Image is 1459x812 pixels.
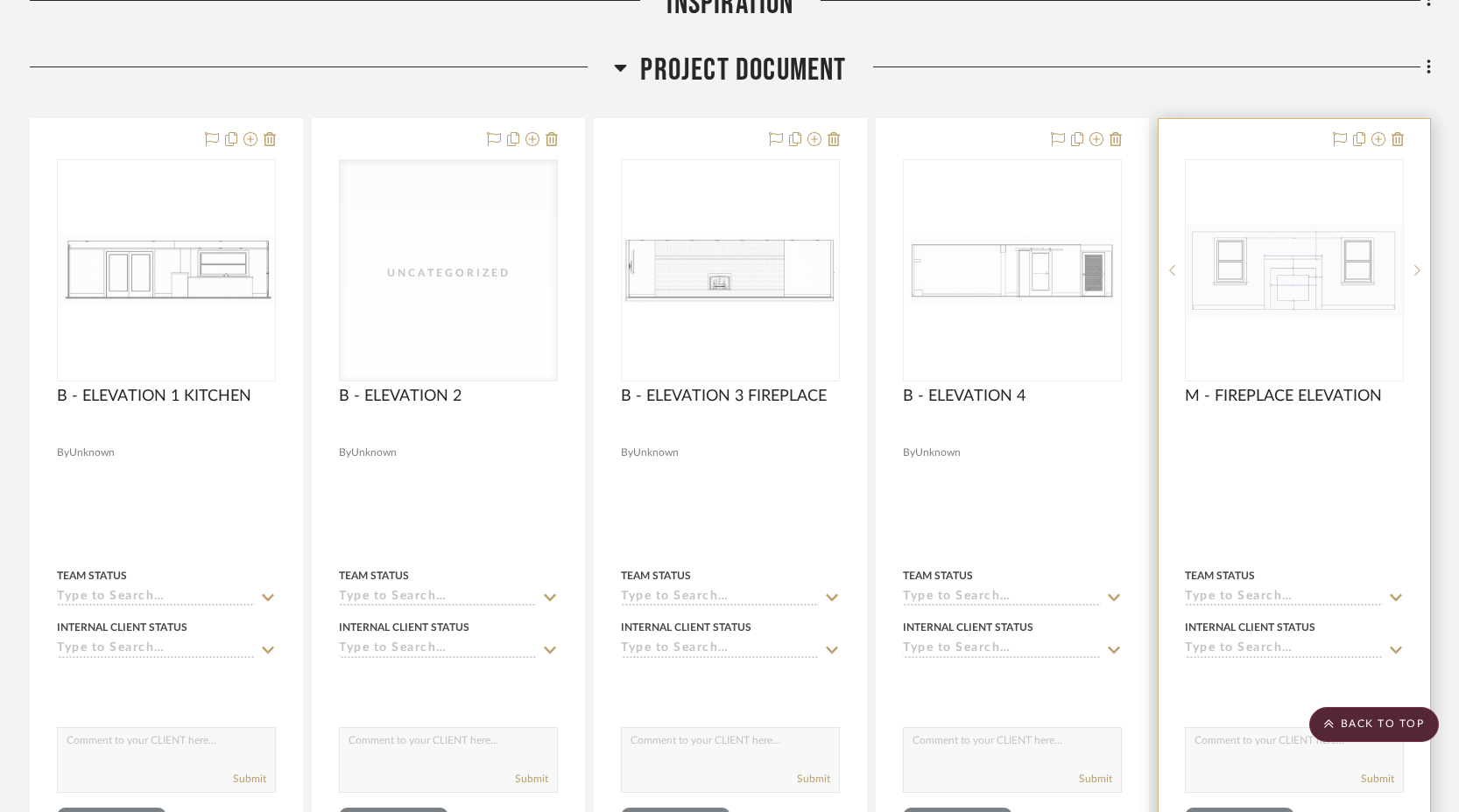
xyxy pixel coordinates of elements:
span: Unknown [915,444,961,461]
button: Submit [797,771,830,787]
span: By [621,444,633,461]
span: B - ELEVATION 2 [339,387,462,406]
span: Unknown [69,444,115,461]
button: Submit [1361,771,1394,787]
input: Type to Search… [57,641,255,658]
span: Project Document [640,52,846,89]
span: M - FIREPLACE ELEVATION [1185,387,1382,406]
div: Uncategorized [361,264,536,282]
div: Internal Client Status [621,619,751,635]
input: Type to Search… [903,641,1101,658]
span: B - ELEVATION 3 FIREPLACE [621,387,827,406]
span: B - ELEVATION 1 KITCHEN [57,387,251,406]
img: B - ELEVATION 3 FIREPLACE [623,237,838,303]
input: Type to Search… [339,590,537,606]
img: B - ELEVATION 1 KITCHEN [59,234,274,306]
div: Team Status [903,568,973,584]
input: Type to Search… [339,641,537,658]
input: Type to Search… [57,590,255,606]
button: Submit [233,771,266,787]
span: Unknown [633,444,679,461]
button: Submit [515,771,548,787]
div: Internal Client Status [903,619,1033,635]
div: 0 [1186,160,1403,381]
img: M - FIREPLACE ELEVATION [1187,224,1402,316]
span: By [903,444,915,461]
div: Internal Client Status [339,619,469,635]
span: By [57,444,69,461]
div: Team Status [1185,568,1255,584]
span: By [339,444,351,461]
div: Team Status [339,568,409,584]
div: Team Status [621,568,691,584]
button: Submit [1079,771,1112,787]
input: Type to Search… [1185,590,1383,606]
div: Internal Client Status [1185,619,1315,635]
input: Type to Search… [621,590,819,606]
div: 0 [904,160,1121,381]
img: B - ELEVATION 4 [905,236,1120,304]
div: Internal Client Status [57,619,187,635]
div: Team Status [57,568,127,584]
span: Unknown [351,444,397,461]
input: Type to Search… [1185,641,1383,658]
span: B - ELEVATION 4 [903,387,1026,406]
scroll-to-top-button: BACK TO TOP [1309,707,1439,742]
input: Type to Search… [903,590,1101,606]
input: Type to Search… [621,641,819,658]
